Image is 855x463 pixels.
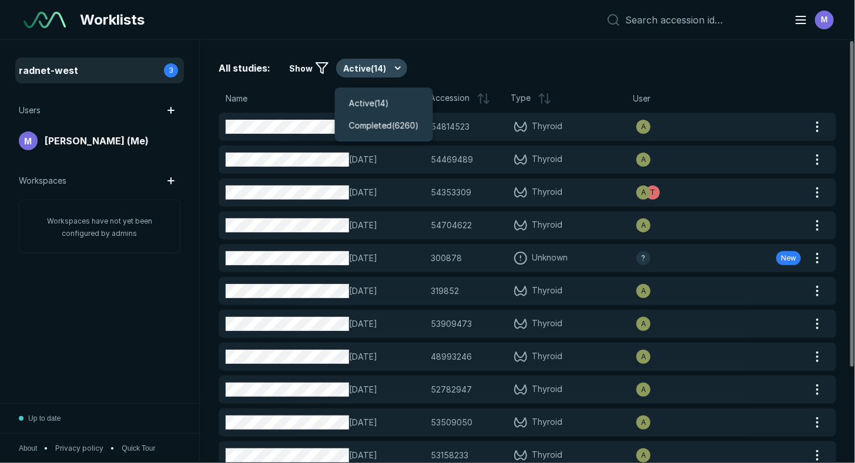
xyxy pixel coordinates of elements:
[80,9,145,31] span: Worklists
[349,383,424,396] span: [DATE]
[226,92,247,105] span: Name
[636,415,651,430] div: avatar-name
[821,13,828,26] span: M
[431,285,460,298] span: 319852
[219,211,808,239] a: [DATE]54704622Thyroidavatar-name
[16,129,183,153] a: avatar-name[PERSON_NAME] (Me)
[431,186,472,199] span: 54353309
[636,317,651,331] div: avatar-name
[19,7,71,33] a: See-Mode Logo
[532,251,568,265] span: Unknown
[431,350,472,363] span: 48993246
[431,219,472,232] span: 54704622
[349,449,424,462] span: [DATE]
[641,286,646,296] span: A
[532,383,563,397] span: Thyroid
[110,443,115,454] span: •
[781,253,796,263] span: New
[19,63,78,77] span: radnet-west
[122,443,155,454] button: Quick Tour
[47,217,152,238] span: Workspaces have not yet been configured by admins
[532,120,563,134] span: Thyroid
[636,284,651,298] div: avatar-name
[164,63,178,77] div: 3
[219,310,808,338] a: [DATE]53909473Thyroidavatar-name
[219,113,808,141] a: [DATE]54814523Thyroidavatar-name
[642,253,646,263] span: ?
[349,416,424,429] span: [DATE]
[16,59,183,82] a: radnet-west3
[219,343,808,371] a: [DATE]48993246Thyroidavatar-name
[636,218,651,232] div: avatar-name
[19,174,66,187] span: Workspaces
[636,153,651,167] div: avatar-name
[532,153,563,167] span: Thyroid
[289,62,313,75] span: Show
[641,319,646,329] span: A
[431,252,462,265] span: 300878
[636,120,651,134] div: avatar-name
[646,185,660,200] div: avatar-name
[625,14,780,26] input: Search accession id…
[336,59,407,77] button: Active(14)
[349,285,424,298] span: [DATE]
[349,153,424,166] span: [DATE]
[431,416,473,429] span: 53509050
[25,135,32,147] span: M
[636,251,651,265] div: avatar-name
[787,8,836,32] button: avatar-name
[19,131,38,150] div: avatar-name
[641,450,646,461] span: A
[349,317,424,330] span: [DATE]
[45,134,149,148] span: [PERSON_NAME] (Me)
[532,185,563,200] span: Thyroid
[511,92,531,106] span: Type
[532,317,563,331] span: Thyroid
[641,352,646,362] span: A
[349,219,424,232] span: [DATE]
[19,104,41,117] span: Users
[431,317,472,330] span: 53909473
[636,185,651,200] div: avatar-name
[19,404,61,433] button: Up to date
[651,187,656,198] span: T
[641,220,646,231] span: A
[219,408,808,437] a: [DATE]53509050Thyroidavatar-name
[532,415,563,430] span: Thyroid
[641,121,646,132] span: A
[431,153,474,166] span: 54469489
[431,449,469,462] span: 53158233
[430,92,470,106] span: Accession
[641,154,646,165] span: A
[55,443,103,454] a: Privacy policy
[636,350,651,364] div: avatar-name
[349,350,424,363] span: [DATE]
[349,97,389,110] span: Active ( 14 )
[349,186,424,199] span: [DATE]
[641,384,646,395] span: A
[532,218,563,232] span: Thyroid
[169,65,173,76] span: 3
[335,87,433,141] div: Active(14)
[44,443,48,454] span: •
[532,350,563,364] span: Thyroid
[24,12,66,28] img: See-Mode Logo
[776,251,801,265] div: New
[28,413,61,424] span: Up to date
[532,448,563,462] span: Thyroid
[431,120,470,133] span: 54814523
[633,92,651,105] span: User
[219,61,270,75] span: All studies:
[219,277,808,305] a: [DATE]319852Thyroidavatar-name
[19,443,37,454] button: About
[641,187,646,198] span: A
[431,383,472,396] span: 52782947
[219,146,808,174] a: [DATE]54469489Thyroidavatar-name
[815,11,834,29] div: avatar-name
[219,376,808,404] a: [DATE]52782947Thyroidavatar-name
[641,417,646,428] span: A
[219,178,808,207] a: [DATE]54353309Thyroidavatar-nameavatar-name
